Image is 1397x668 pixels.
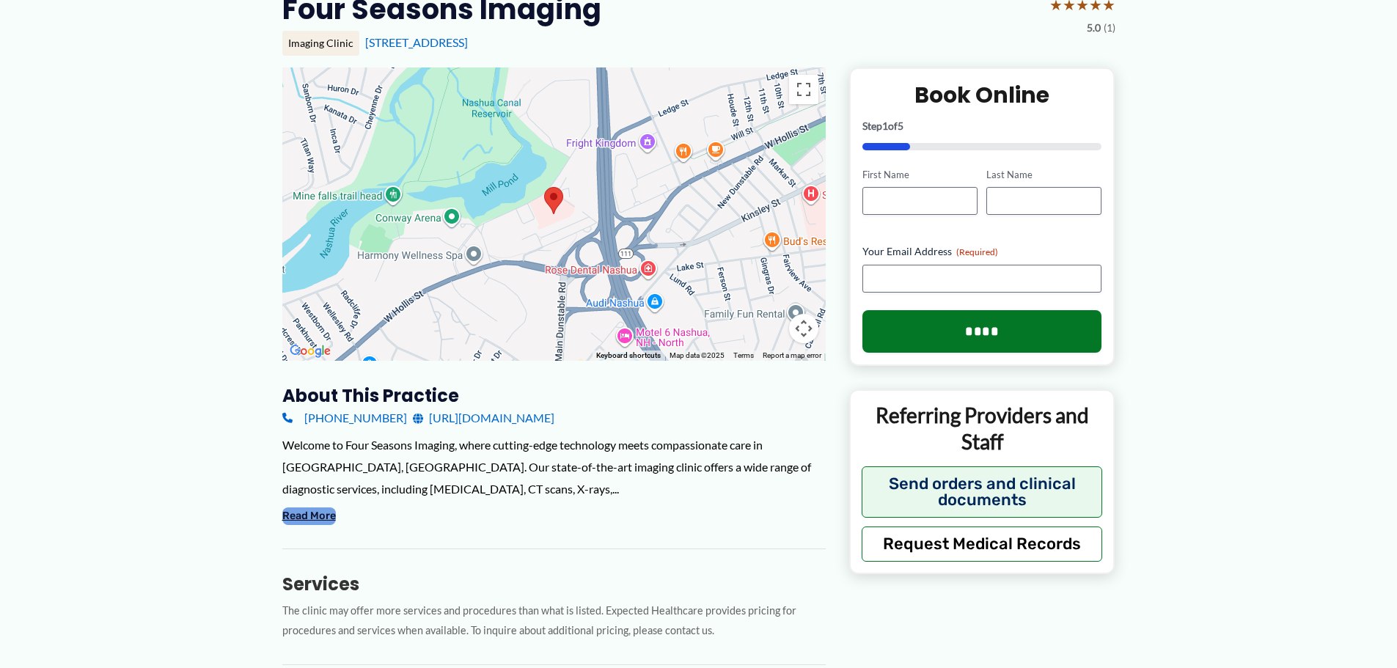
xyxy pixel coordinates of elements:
span: 1 [882,120,888,132]
span: (1) [1104,18,1115,37]
div: Imaging Clinic [282,31,359,56]
button: Keyboard shortcuts [596,350,661,361]
a: [PHONE_NUMBER] [282,407,407,429]
label: Your Email Address [862,244,1102,259]
button: Send orders and clinical documents [862,466,1103,518]
p: Referring Providers and Staff [862,402,1103,455]
img: Google [286,342,334,361]
h2: Book Online [862,81,1102,109]
label: First Name [862,168,978,182]
a: Report a map error [763,351,821,359]
span: Map data ©2025 [670,351,725,359]
a: [URL][DOMAIN_NAME] [413,407,554,429]
h3: Services [282,573,826,595]
span: (Required) [956,246,998,257]
p: Step of [862,121,1102,131]
a: Open this area in Google Maps (opens a new window) [286,342,334,361]
button: Request Medical Records [862,526,1103,562]
a: [STREET_ADDRESS] [365,35,468,49]
h3: About this practice [282,384,826,407]
button: Read More [282,507,336,525]
div: Welcome to Four Seasons Imaging, where cutting-edge technology meets compassionate care in [GEOGR... [282,434,826,499]
label: Last Name [986,168,1101,182]
button: Map camera controls [789,314,818,343]
p: The clinic may offer more services and procedures than what is listed. Expected Healthcare provid... [282,601,826,641]
button: Toggle fullscreen view [789,75,818,104]
a: Terms (opens in new tab) [733,351,754,359]
span: 5 [898,120,903,132]
span: 5.0 [1087,18,1101,37]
